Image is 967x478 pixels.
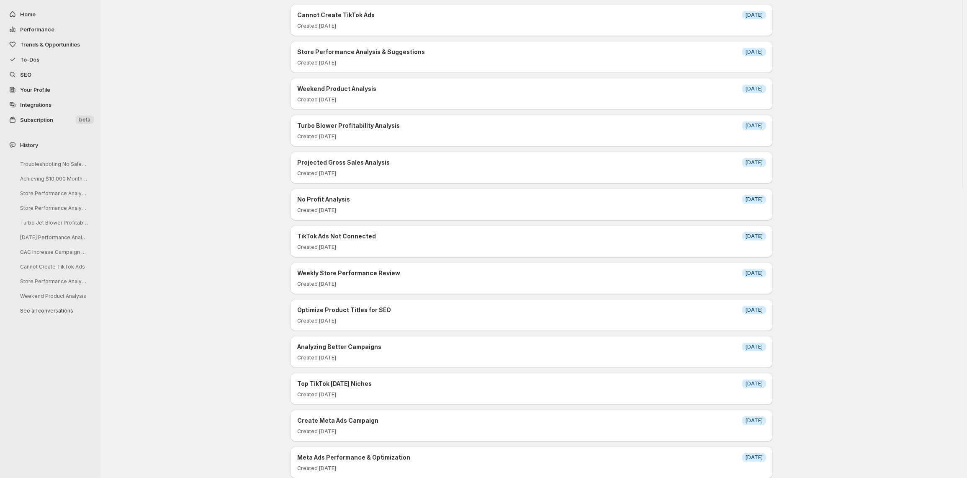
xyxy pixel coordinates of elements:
div: Open Optimize Product Titles for SEO [291,299,773,331]
span: To-Dos [20,56,39,63]
div: Open Weekly Store Performance Review [291,262,773,294]
a: Integrations [5,97,95,112]
p: Created [DATE] [297,318,766,324]
span: [DATE] [746,233,763,240]
span: Trends & Opportunities [20,41,80,48]
button: Trends & Opportunities [5,37,95,52]
div: Open TikTok Ads Not Connected [291,225,773,257]
span: [DATE] [746,270,763,276]
div: Open Top TikTok Halloween Niches [291,373,773,405]
h3: TikTok Ads Not Connected [297,232,376,240]
h3: Optimize Product Titles for SEO [297,306,391,314]
a: Your Profile [5,82,95,97]
h3: Create Meta Ads Campaign [297,416,378,425]
button: See all conversations [13,304,93,317]
p: Created [DATE] [297,59,766,66]
p: Created [DATE] [297,391,766,398]
button: Troubleshooting No Sales Issue [13,158,93,171]
button: Store Performance Analysis and Recommendations [13,187,93,200]
button: [DATE] Performance Analysis [13,231,93,244]
div: Open Analyzing Better Campaigns [291,336,773,368]
span: [DATE] [746,417,763,424]
button: Home [5,7,95,22]
div: Open Projected Gross Sales Analysis [291,152,773,183]
p: Created [DATE] [297,96,766,103]
button: Turbo Jet Blower Profitability Analysis [13,216,93,229]
span: Your Profile [20,86,50,93]
p: Created [DATE] [297,428,766,435]
button: Store Performance Analysis and Recommendations [13,202,93,214]
span: Home [20,11,36,18]
span: History [20,141,38,149]
span: [DATE] [746,159,763,166]
h3: Projected Gross Sales Analysis [297,158,390,167]
button: To-Dos [5,52,95,67]
div: Open Cannot Create TikTok Ads [291,4,773,36]
div: Open Turbo Blower Profitability Analysis [291,115,773,147]
button: Weekend Product Analysis [13,289,93,302]
button: CAC Increase Campaign Analysis [13,245,93,258]
div: Open Create Meta Ads Campaign [291,410,773,442]
h3: Turbo Blower Profitability Analysis [297,121,400,130]
span: [DATE] [746,122,763,129]
span: Integrations [20,101,51,108]
button: Cannot Create TikTok Ads [13,260,93,273]
p: Created [DATE] [297,133,766,140]
h3: Analyzing Better Campaigns [297,343,381,351]
p: Created [DATE] [297,465,766,472]
span: Subscription [20,116,53,123]
button: Achieving $10,000 Monthly Sales Goal [13,172,93,185]
div: Open Store Performance Analysis & Suggestions [291,41,773,73]
span: [DATE] [746,85,763,92]
button: Store Performance Analysis & Suggestions [13,275,93,288]
h3: Weekly Store Performance Review [297,269,400,277]
h3: Store Performance Analysis & Suggestions [297,48,425,56]
p: Created [DATE] [297,281,766,287]
div: Open Weekend Product Analysis [291,78,773,110]
button: Subscription [5,112,95,127]
h3: Cannot Create TikTok Ads [297,11,375,19]
h3: No Profit Analysis [297,195,350,204]
span: [DATE] [746,49,763,55]
span: Performance [20,26,54,33]
span: beta [79,116,90,123]
span: [DATE] [746,380,763,387]
span: [DATE] [746,344,763,350]
span: [DATE] [746,196,763,203]
p: Created [DATE] [297,207,766,214]
h3: Weekend Product Analysis [297,85,376,93]
a: SEO [5,67,95,82]
span: [DATE] [746,12,763,18]
div: Open No Profit Analysis [291,189,773,220]
p: Created [DATE] [297,170,766,177]
p: Created [DATE] [297,23,766,29]
p: Created [DATE] [297,244,766,251]
span: [DATE] [746,454,763,461]
h3: Meta Ads Performance & Optimization [297,453,410,462]
button: Performance [5,22,95,37]
h3: Top TikTok [DATE] Niches [297,380,372,388]
span: SEO [20,71,31,78]
p: Created [DATE] [297,354,766,361]
span: [DATE] [746,307,763,313]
